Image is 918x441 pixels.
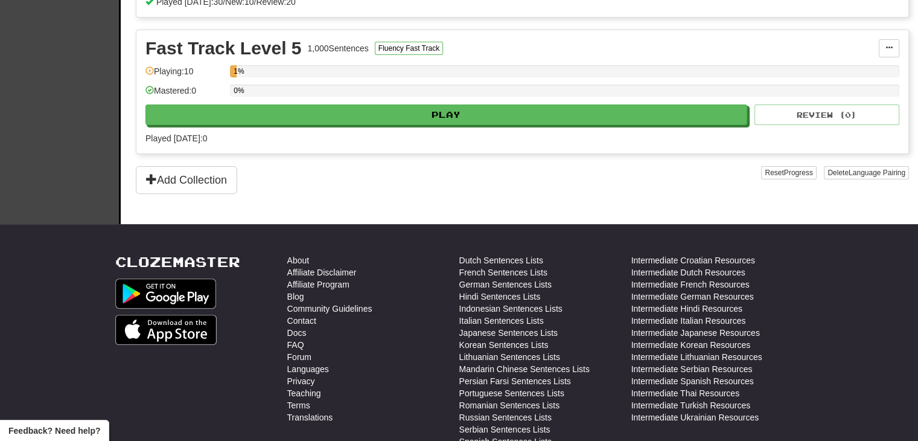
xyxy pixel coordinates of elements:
div: 1,000 Sentences [308,42,369,54]
button: Add Collection [136,166,237,194]
a: Community Guidelines [287,303,372,315]
a: Blog [287,291,304,303]
div: 1% [234,65,237,77]
a: Hindi Sentences Lists [459,291,541,303]
a: Translations [287,411,333,423]
a: German Sentences Lists [459,278,552,291]
a: Romanian Sentences Lists [459,399,560,411]
a: Intermediate Hindi Resources [631,303,742,315]
a: Dutch Sentences Lists [459,254,543,266]
a: Terms [287,399,310,411]
a: Affiliate Disclaimer [287,266,357,278]
a: Languages [287,363,329,375]
a: Intermediate Serbian Resources [631,363,753,375]
a: Intermediate French Resources [631,278,750,291]
a: Intermediate Spanish Resources [631,375,754,387]
a: Intermediate Korean Resources [631,339,751,351]
a: Portuguese Sentences Lists [459,387,564,399]
img: Get it on Google Play [115,278,217,309]
img: Get it on App Store [115,315,217,345]
a: French Sentences Lists [459,266,547,278]
a: About [287,254,310,266]
span: Open feedback widget [8,425,100,437]
a: Intermediate Dutch Resources [631,266,745,278]
a: Lithuanian Sentences Lists [459,351,560,363]
a: Affiliate Program [287,278,349,291]
a: Intermediate Japanese Resources [631,327,760,339]
span: Played [DATE]: 0 [145,134,207,143]
a: Italian Sentences Lists [459,315,544,327]
a: Mandarin Chinese Sentences Lists [459,363,590,375]
a: Clozemaster [115,254,240,269]
a: Serbian Sentences Lists [459,423,550,436]
a: FAQ [287,339,304,351]
div: Fast Track Level 5 [145,39,302,57]
a: Indonesian Sentences Lists [459,303,563,315]
div: Mastered: 0 [145,85,224,105]
a: Docs [287,327,307,339]
a: Persian Farsi Sentences Lists [459,375,571,387]
a: Intermediate Thai Resources [631,387,740,399]
button: Fluency Fast Track [375,42,443,55]
button: DeleteLanguage Pairing [824,166,909,179]
a: Teaching [287,387,321,399]
a: Japanese Sentences Lists [459,327,558,339]
a: Contact [287,315,316,327]
button: Review (0) [754,105,899,125]
a: Intermediate Lithuanian Resources [631,351,762,363]
a: Privacy [287,375,315,387]
a: Intermediate Ukrainian Resources [631,411,759,423]
a: Forum [287,351,311,363]
a: Intermediate Italian Resources [631,315,746,327]
a: Russian Sentences Lists [459,411,552,423]
button: Play [145,105,747,125]
a: Intermediate Turkish Resources [631,399,751,411]
span: Progress [784,169,813,177]
div: Playing: 10 [145,65,224,85]
a: Intermediate German Resources [631,291,754,303]
a: Intermediate Croatian Resources [631,254,755,266]
button: ResetProgress [761,166,816,179]
span: Language Pairing [849,169,905,177]
a: Korean Sentences Lists [459,339,549,351]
